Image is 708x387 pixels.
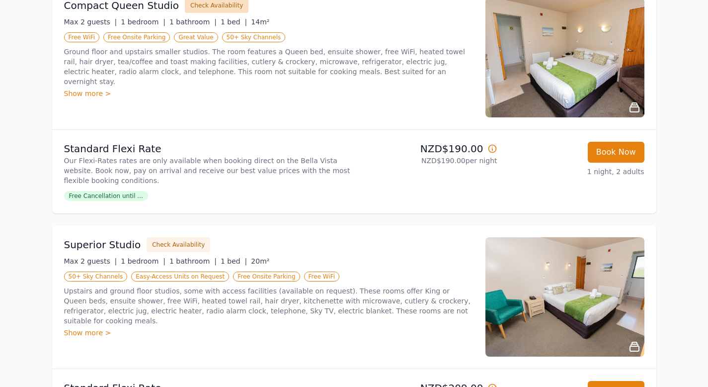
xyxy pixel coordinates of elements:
[121,257,165,265] span: 1 bedroom |
[358,142,497,156] p: NZD$190.00
[64,286,473,326] p: Upstairs and ground floor studios, some with access facilities (available on request). These room...
[64,272,128,282] span: 50+ Sky Channels
[233,272,300,282] span: Free Onsite Parking
[64,47,473,87] p: Ground floor and upstairs smaller studios. The room features a Queen bed, ensuite shower, free Wi...
[64,142,350,156] p: Standard Flexi Rate
[169,18,217,26] span: 1 bathroom |
[221,18,247,26] span: 1 bed |
[64,257,117,265] span: Max 2 guests |
[169,257,217,265] span: 1 bathroom |
[358,156,497,166] p: NZD$190.00 per night
[251,18,269,26] span: 14m²
[64,191,148,201] span: Free Cancellation until ...
[304,272,340,282] span: Free WiFi
[64,18,117,26] span: Max 2 guests |
[64,238,141,252] h3: Superior Studio
[103,32,170,42] span: Free Onsite Parking
[64,328,473,338] div: Show more >
[174,32,218,42] span: Great Value
[64,32,100,42] span: Free WiFi
[121,18,165,26] span: 1 bedroom |
[64,89,473,98] div: Show more >
[147,237,210,252] button: Check Availability
[505,167,644,177] p: 1 night, 2 adults
[251,257,269,265] span: 20m²
[64,156,350,186] p: Our Flexi-Rates rates are only available when booking direct on the Bella Vista website. Book now...
[588,142,644,163] button: Book Now
[131,272,229,282] span: Easy-Access Units on Request
[222,32,286,42] span: 50+ Sky Channels
[221,257,247,265] span: 1 bed |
